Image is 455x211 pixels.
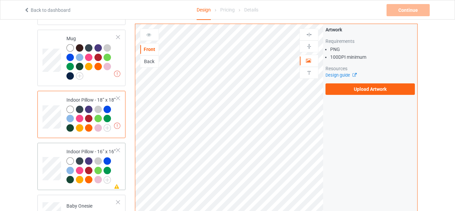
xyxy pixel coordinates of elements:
[37,143,125,190] div: Indoor Pillow - 16” x 16”
[330,46,415,53] li: PNG
[244,0,258,19] div: Details
[197,0,211,20] div: Design
[66,97,117,131] div: Indoor Pillow - 18” x 18”
[37,30,125,86] div: Mug
[37,91,125,138] div: Indoor Pillow - 18” x 18”
[220,0,235,19] div: Pricing
[140,58,159,65] div: Back
[104,124,111,132] img: svg+xml;base64,PD94bWwgdmVyc2lvbj0iMS4wIiBlbmNvZGluZz0iVVRGLTgiPz4KPHN2ZyB3aWR0aD0iMjJweCIgaGVpZ2...
[66,148,117,183] div: Indoor Pillow - 16” x 16”
[306,43,312,50] img: svg%3E%0A
[325,65,415,72] div: Resources
[306,31,312,38] img: svg%3E%0A
[66,35,117,79] div: Mug
[330,54,415,60] li: 100 DPI minimum
[24,7,70,13] a: Back to dashboard
[325,38,415,45] div: Requirements
[114,123,120,129] img: exclamation icon
[140,46,159,53] div: Front
[325,83,415,95] label: Upload Artwork
[325,26,415,33] div: Artwork
[325,73,356,78] a: Design guide
[104,176,111,184] img: svg+xml;base64,PD94bWwgdmVyc2lvbj0iMS4wIiBlbmNvZGluZz0iVVRGLTgiPz4KPHN2ZyB3aWR0aD0iMjJweCIgaGVpZ2...
[114,71,120,77] img: exclamation icon
[306,70,312,76] img: svg%3E%0A
[76,72,83,80] img: svg+xml;base64,PD94bWwgdmVyc2lvbj0iMS4wIiBlbmNvZGluZz0iVVRGLTgiPz4KPHN2ZyB3aWR0aD0iMjJweCIgaGVpZ2...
